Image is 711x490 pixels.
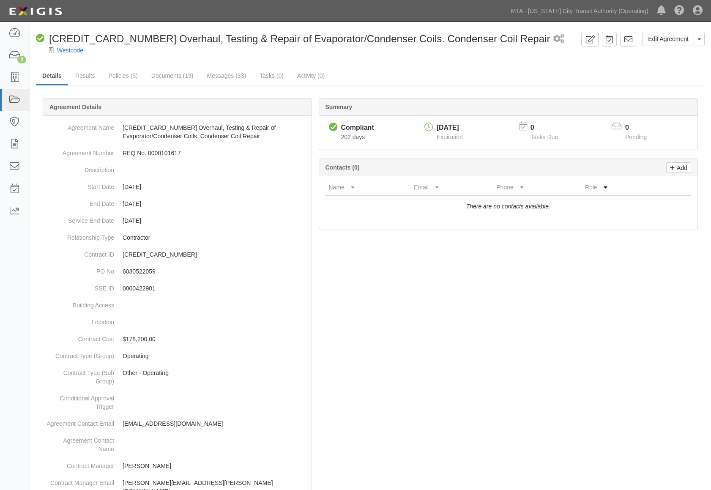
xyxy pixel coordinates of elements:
dt: Agreement Contact Name [46,432,114,453]
span: Expiration [437,134,463,140]
dt: Building Access [46,297,114,309]
dt: Contract Type (Sub Group) [46,364,114,386]
dt: Contract Cost [46,331,114,343]
a: MTA - [US_STATE] City Transit Authority (Operating) [507,3,653,19]
dd: [CREDIT_CARD_NUMBER] Overhaul, Testing & Repair of Evaporator/Condenser Coils. Condenser Coil Repair [46,119,308,145]
dt: Service End Date [46,212,114,225]
b: Summary [325,104,353,110]
dd: Contractor [46,229,308,246]
p: Other - Operating [123,369,308,377]
dt: Contract Manager Email [46,474,114,487]
a: Details [36,67,68,85]
i: 1 scheduled workflow [553,35,564,44]
i: Compliant [329,123,338,132]
th: Phone [493,180,582,195]
dt: Start Date [46,178,114,191]
dd: [DATE] [46,178,308,195]
i: There are no contacts available. [466,203,550,210]
dt: Contract Manager [46,457,114,470]
dt: SSE ID [46,280,114,293]
p: [EMAIL_ADDRESS][DOMAIN_NAME] [123,419,308,428]
a: Results [69,67,101,84]
b: Contacts (0) [325,164,360,171]
a: Westcode [57,47,83,54]
p: Add [675,163,687,172]
span: [CREDIT_CARD_NUMBER] Overhaul, Testing & Repair of Evaporator/Condenser Coils. Condenser Coil Repair [49,33,550,44]
dt: Relationship Type [46,229,114,242]
dt: Description [46,162,114,174]
a: Add [666,162,691,173]
dt: Contract ID [46,246,114,259]
a: Policies (5) [102,67,144,84]
th: Name [325,180,410,195]
div: 600000000032221 Overhaul, Testing & Repair of Evaporator/Condenser Coils. Condenser Coil Repair [36,32,550,46]
div: 2 [17,56,26,63]
span: Tasks Due [531,134,558,140]
p: 0000422901 [123,284,308,293]
a: Activity (0) [291,67,331,84]
img: Logo [6,4,65,19]
span: Pending [625,134,647,140]
span: Since 02/05/2025 [341,134,365,140]
dt: Agreement Number [46,145,114,157]
dt: PO No [46,263,114,276]
dd: [DATE] [46,212,308,229]
dt: End Date [46,195,114,208]
th: Role [582,180,657,195]
dd: REQ No. 0000101617 [46,145,308,162]
a: Documents (19) [145,67,200,84]
dd: [DATE] [46,195,308,212]
div: [DATE] [437,123,463,133]
p: 0 [625,123,657,133]
div: Compliant [341,123,374,133]
dt: Agreement Name [46,119,114,132]
a: Messages (33) [200,67,252,84]
p: $178,200.00 [123,335,308,343]
th: Email [410,180,493,195]
a: Tasks (0) [253,67,290,84]
b: Agreement Details [49,104,101,110]
p: [PERSON_NAME] [123,462,308,470]
p: [CREDIT_CARD_NUMBER] [123,250,308,259]
p: Operating [123,352,308,360]
p: 6030522059 [123,267,308,276]
a: Edit Agreement [643,32,694,46]
i: Compliant [36,34,45,43]
p: 0 [531,123,569,133]
i: Help Center - Complianz [674,6,684,16]
dt: Agreement Contact Email [46,415,114,428]
dt: Conditional Approval Trigger [46,390,114,411]
dt: Location [46,314,114,326]
dt: Contract Type (Group) [46,348,114,360]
